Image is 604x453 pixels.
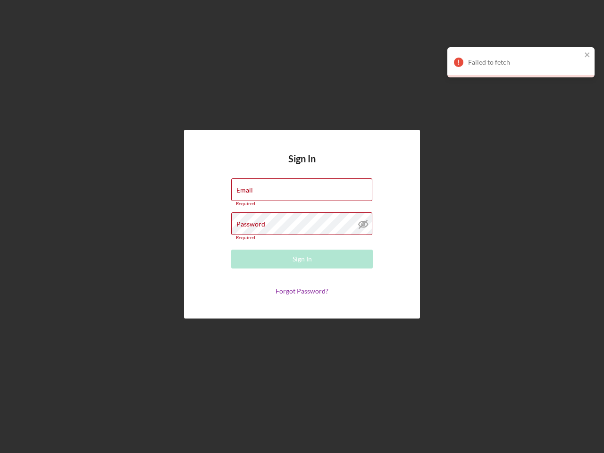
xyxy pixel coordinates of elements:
[236,186,253,194] label: Email
[288,153,316,178] h4: Sign In
[468,59,581,66] div: Failed to fetch
[231,250,373,268] button: Sign In
[231,235,373,241] div: Required
[293,250,312,268] div: Sign In
[276,287,328,295] a: Forgot Password?
[231,201,373,207] div: Required
[236,220,265,228] label: Password
[584,51,591,60] button: close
